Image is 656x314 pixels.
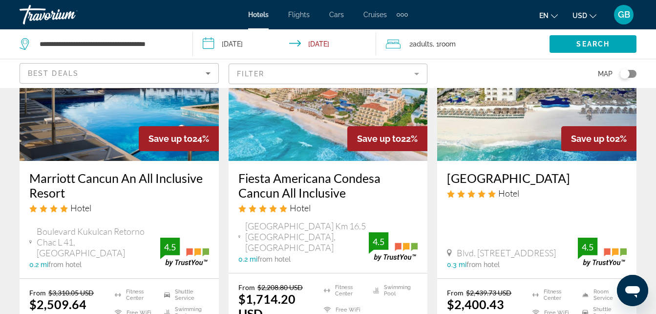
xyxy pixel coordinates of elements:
span: Boulevard Kukulcan Retorno Chac L 41, [GEOGRAPHIC_DATA] [37,226,160,258]
span: 0.2 mi [238,255,257,263]
button: Toggle map [613,69,636,78]
a: Cars [329,11,344,19]
span: Hotel [498,188,519,199]
li: Shuttle Service [159,289,209,301]
span: en [539,12,549,20]
span: Room [439,40,456,48]
span: Save up to [148,134,192,144]
div: 4.5 [160,241,180,253]
a: Marriott Cancun An All Inclusive Resort [29,171,209,200]
img: trustyou-badge.svg [578,238,627,267]
span: Save up to [357,134,401,144]
span: Hotel [290,202,311,213]
span: Map [598,67,613,81]
div: 2% [561,126,636,151]
span: From [29,289,46,297]
div: 24% [139,126,219,151]
span: Adults [413,40,433,48]
div: 5 star Hotel [447,188,627,199]
span: Best Deals [28,69,79,77]
span: from hotel [466,261,500,269]
span: 0.3 mi [447,261,466,269]
li: Fitness Center [528,289,577,301]
li: Fitness Center [110,289,159,301]
del: $3,310.05 USD [48,289,94,297]
span: From [447,289,464,297]
span: Hotel [70,202,91,213]
span: Blvd. [STREET_ADDRESS] [457,247,556,258]
span: GB [618,10,630,20]
div: 5 star Hotel [238,202,418,213]
span: USD [572,12,587,20]
mat-select: Sort by [28,67,211,79]
div: 22% [347,126,427,151]
div: 4.5 [578,241,597,253]
li: Room Service [577,289,627,301]
a: Flights [288,11,310,19]
button: Change language [539,8,558,22]
a: Cruises [363,11,387,19]
button: Extra navigation items [397,7,408,22]
span: Save up to [571,134,615,144]
li: Swimming Pool [368,283,418,298]
a: Hotels [248,11,269,19]
img: trustyou-badge.svg [369,232,418,261]
a: Travorium [20,2,117,27]
span: 0.2 mi [29,261,48,269]
span: , 1 [433,37,456,51]
del: $2,439.73 USD [466,289,511,297]
button: Filter [229,63,428,85]
span: from hotel [257,255,291,263]
button: Check-in date: Feb 15, 2026 Check-out date: Feb 20, 2026 [193,29,376,59]
a: [GEOGRAPHIC_DATA] [447,171,627,185]
span: Search [576,40,610,48]
button: User Menu [611,4,636,25]
li: Fitness Center [319,283,368,298]
span: From [238,283,255,292]
button: Search [550,35,636,53]
del: $2,208.80 USD [257,283,303,292]
img: trustyou-badge.svg [160,238,209,267]
span: 2 [409,37,433,51]
a: Fiesta Americana Condesa Cancun All Inclusive [238,171,418,200]
span: [GEOGRAPHIC_DATA] Km 16.5 [GEOGRAPHIC_DATA], [GEOGRAPHIC_DATA] [245,221,369,253]
span: from hotel [48,261,82,269]
button: Travelers: 2 adults, 0 children [376,29,550,59]
div: 4 star Hotel [29,202,209,213]
iframe: Button to launch messaging window [617,275,648,306]
button: Change currency [572,8,596,22]
div: 4.5 [369,236,388,247]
